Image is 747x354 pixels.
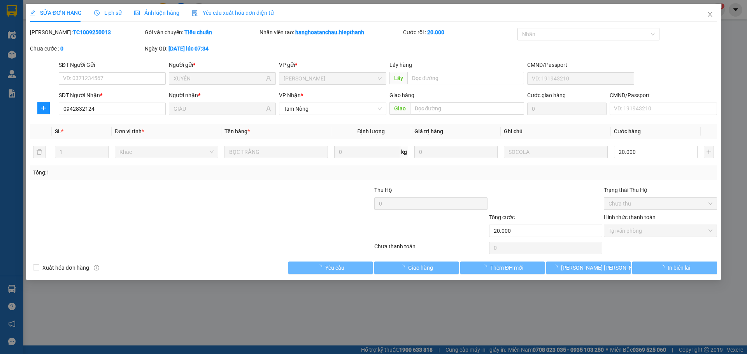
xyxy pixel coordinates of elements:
span: Lịch sử [94,10,122,16]
input: VD: 191943210 [527,72,634,85]
div: Cước rồi : [403,28,516,37]
button: Giao hàng [374,262,459,274]
span: plus [38,105,49,111]
div: Chưa cước : [30,44,143,53]
span: Giao hàng [409,263,433,272]
span: user [266,106,272,112]
input: VD: Bàn, Ghế [224,146,328,158]
span: Yêu cầu xuất hóa đơn điện tử [192,10,274,16]
input: Tên người gửi [174,74,264,83]
span: loading [317,265,325,270]
button: In biên lai [633,262,717,274]
span: kg [400,146,408,158]
label: Cước giao hàng [527,92,566,98]
span: Ảnh kiện hàng [134,10,179,16]
input: Ghi Chú [504,146,608,158]
button: Close [699,4,721,26]
label: Hình thức thanh toán [604,214,656,220]
img: icon [192,10,198,16]
span: loading [400,265,409,270]
input: Tên người nhận [174,105,264,113]
span: Thu Hộ [374,187,392,193]
span: edit [30,10,35,16]
span: SL [55,128,61,134]
div: Người nhận [169,91,276,99]
input: Dọc đường [410,102,524,115]
button: Yêu cầu [288,262,373,274]
div: Ngày GD: [145,44,258,53]
span: Lấy hàng [389,62,412,68]
span: Định lượng [358,128,385,134]
b: 20.000 [427,29,444,35]
span: [PERSON_NAME] [PERSON_NAME] [561,263,645,272]
span: user [266,76,272,81]
b: 0 [60,45,63,52]
input: Dọc đường [407,72,524,84]
div: Trạng thái Thu Hộ [604,186,717,194]
span: loading [482,265,490,270]
span: In biên lai [668,263,690,272]
span: VP Nhận [279,92,301,98]
div: Người gửi [169,61,276,69]
span: SỬA ĐƠN HÀNG [30,10,82,16]
span: Chưa thu [608,198,712,209]
div: Nhân viên tạo: [260,28,402,37]
b: Tiêu chuẩn [184,29,212,35]
span: info-circle [94,265,99,270]
b: TC1009250013 [73,29,111,35]
span: Lấy [389,72,407,84]
div: Tổng: 1 [33,168,288,177]
span: Tân Châu [284,73,382,84]
button: Thêm ĐH mới [460,262,545,274]
span: loading [659,265,668,270]
span: close [707,11,713,17]
span: picture [134,10,140,16]
button: plus [704,146,714,158]
div: CMND/Passport [610,91,717,99]
span: Giao [389,102,410,115]
th: Ghi chú [501,124,611,139]
span: Giá trị hàng [414,128,443,134]
button: [PERSON_NAME] [PERSON_NAME] [546,262,631,274]
div: Chưa thanh toán [373,242,488,256]
b: [DATE] lúc 07:34 [168,45,209,52]
div: [PERSON_NAME]: [30,28,143,37]
span: clock-circle [94,10,100,16]
span: Tên hàng [224,128,250,134]
div: CMND/Passport [527,61,634,69]
span: Xuất hóa đơn hàng [39,263,92,272]
span: Yêu cầu [325,263,344,272]
div: SĐT Người Gửi [59,61,166,69]
span: Thêm ĐH mới [490,263,523,272]
span: Tổng cước [489,214,515,220]
button: plus [37,102,50,114]
div: SĐT Người Nhận [59,91,166,99]
span: loading [552,265,561,270]
span: Tại văn phòng [608,225,712,237]
span: Cước hàng [614,128,641,134]
span: Giao hàng [389,92,414,98]
b: hanghoatanchau.hiepthanh [295,29,364,35]
span: Tam Nông [284,103,382,115]
input: Cước giao hàng [527,103,607,115]
input: 0 [414,146,498,158]
button: delete [33,146,46,158]
span: Đơn vị tính [115,128,144,134]
div: VP gửi [279,61,386,69]
span: Khác [119,146,214,158]
div: Gói vận chuyển: [145,28,258,37]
